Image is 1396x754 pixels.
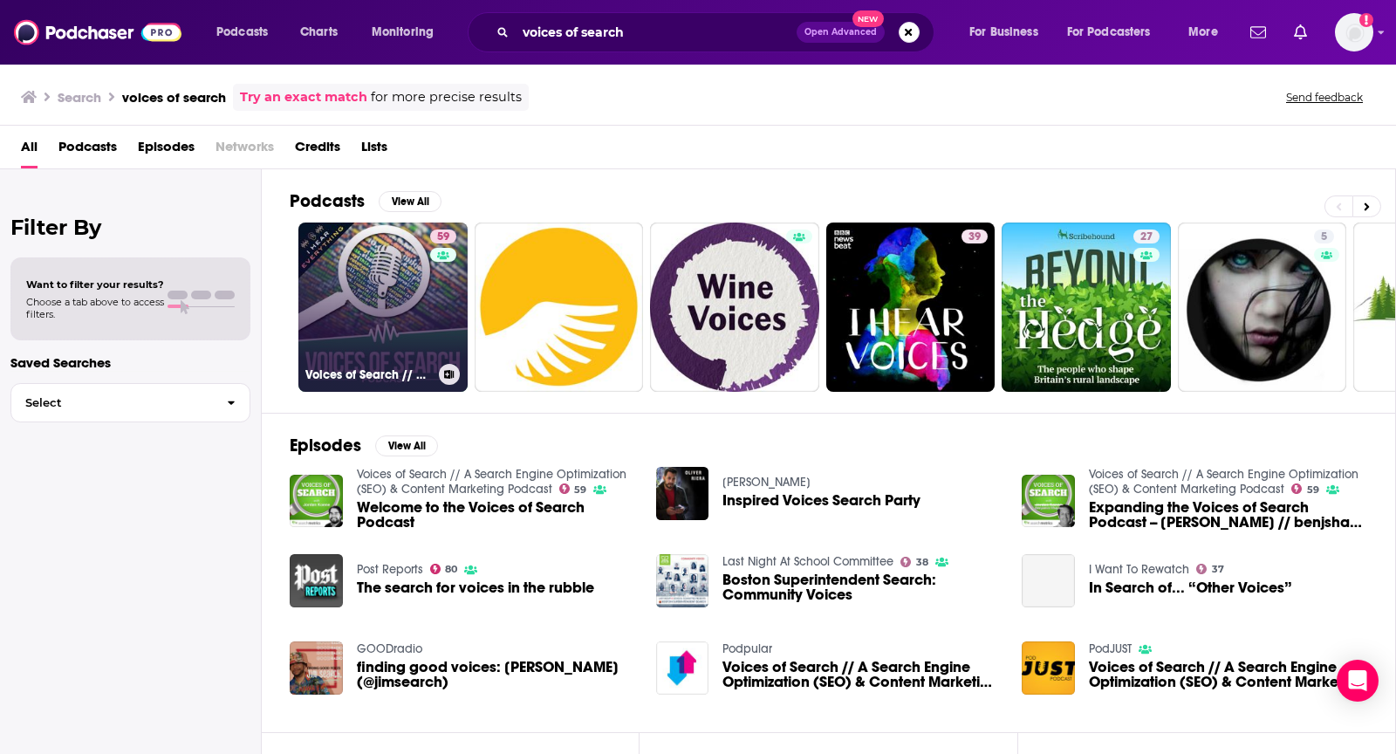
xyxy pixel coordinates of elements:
[1089,500,1367,530] a: Expanding the Voices of Search Podcast -- Benjamin Shapiro // benjshap LLC
[379,191,441,212] button: View All
[298,223,468,392] a: 59Voices of Search // A Search Engine Optimization (SEO) & Content Marketing Podcast
[722,554,893,569] a: Last Night At School Committee
[516,18,797,46] input: Search podcasts, credits, & more...
[445,565,457,573] span: 80
[14,16,181,49] img: Podchaser - Follow, Share and Rate Podcasts
[1196,564,1224,574] a: 37
[1335,13,1373,51] span: Logged in as TeemsPR
[722,572,1001,602] a: Boston Superintendent Search: Community Voices
[804,28,877,37] span: Open Advanced
[430,230,456,243] a: 59
[656,641,709,695] img: Voices of Search // A Search Engine Optimization (SEO) & Content Marketing Podcast
[437,229,449,246] span: 59
[574,486,586,494] span: 59
[58,133,117,168] a: Podcasts
[290,190,441,212] a: PodcastsView All
[204,18,291,46] button: open menu
[10,383,250,422] button: Select
[656,467,709,520] img: Inspired Voices Search Party
[1089,500,1367,530] span: Expanding the Voices of Search Podcast -- [PERSON_NAME] // benjshap LLC
[26,278,164,291] span: Want to filter your results?
[357,562,423,577] a: Post Reports
[1281,90,1368,105] button: Send feedback
[290,554,343,607] img: The search for voices in the rubble
[1089,467,1358,497] a: Voices of Search // A Search Engine Optimization (SEO) & Content Marketing Podcast
[216,20,268,45] span: Podcasts
[1089,641,1132,656] a: PodJUST
[656,554,709,607] img: Boston Superintendent Search: Community Voices
[290,435,361,456] h2: Episodes
[1133,230,1160,243] a: 27
[852,10,884,27] span: New
[1335,13,1373,51] button: Show profile menu
[1321,229,1327,246] span: 5
[1022,641,1075,695] img: Voices of Search // A Search Engine Optimization (SEO) & Content Marketing Podcast
[359,18,456,46] button: open menu
[559,483,587,494] a: 59
[361,133,387,168] a: Lists
[961,230,988,243] a: 39
[957,18,1060,46] button: open menu
[1022,554,1075,607] a: In Search of... “Other Voices”
[797,22,885,43] button: Open AdvancedNew
[138,133,195,168] a: Episodes
[916,559,928,566] span: 38
[1089,580,1292,595] a: In Search of... “Other Voices”
[290,475,343,528] img: Welcome to the Voices of Search Podcast
[1291,483,1319,494] a: 59
[722,493,920,508] a: Inspired Voices Search Party
[290,435,438,456] a: EpisodesView All
[1178,223,1347,392] a: 5
[295,133,340,168] a: Credits
[21,133,38,168] a: All
[1212,565,1224,573] span: 37
[722,641,772,656] a: Podpular
[10,354,250,371] p: Saved Searches
[290,641,343,695] img: finding good voices: jim search (@jimsearch)
[1359,13,1373,27] svg: Add a profile image
[300,20,338,45] span: Charts
[1335,13,1373,51] img: User Profile
[357,641,422,656] a: GOODradio
[1056,18,1176,46] button: open menu
[484,12,951,52] div: Search podcasts, credits, & more...
[1140,229,1153,246] span: 27
[375,435,438,456] button: View All
[1307,486,1319,494] span: 59
[1002,223,1171,392] a: 27
[1089,562,1189,577] a: I Want To Rewatch
[968,229,981,246] span: 39
[1022,475,1075,528] img: Expanding the Voices of Search Podcast -- Benjamin Shapiro // benjshap LLC
[11,397,213,408] span: Select
[290,190,365,212] h2: Podcasts
[1287,17,1314,47] a: Show notifications dropdown
[26,296,164,320] span: Choose a tab above to access filters.
[1089,660,1367,689] a: Voices of Search // A Search Engine Optimization (SEO) & Content Marketing Podcast
[357,500,635,530] a: Welcome to the Voices of Search Podcast
[1314,230,1334,243] a: 5
[357,580,594,595] a: The search for voices in the rubble
[216,133,274,168] span: Networks
[969,20,1038,45] span: For Business
[357,467,626,497] a: Voices of Search // A Search Engine Optimization (SEO) & Content Marketing Podcast
[430,564,458,574] a: 80
[122,89,226,106] h3: voices of search
[1067,20,1151,45] span: For Podcasters
[357,660,635,689] a: finding good voices: jim search (@jimsearch)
